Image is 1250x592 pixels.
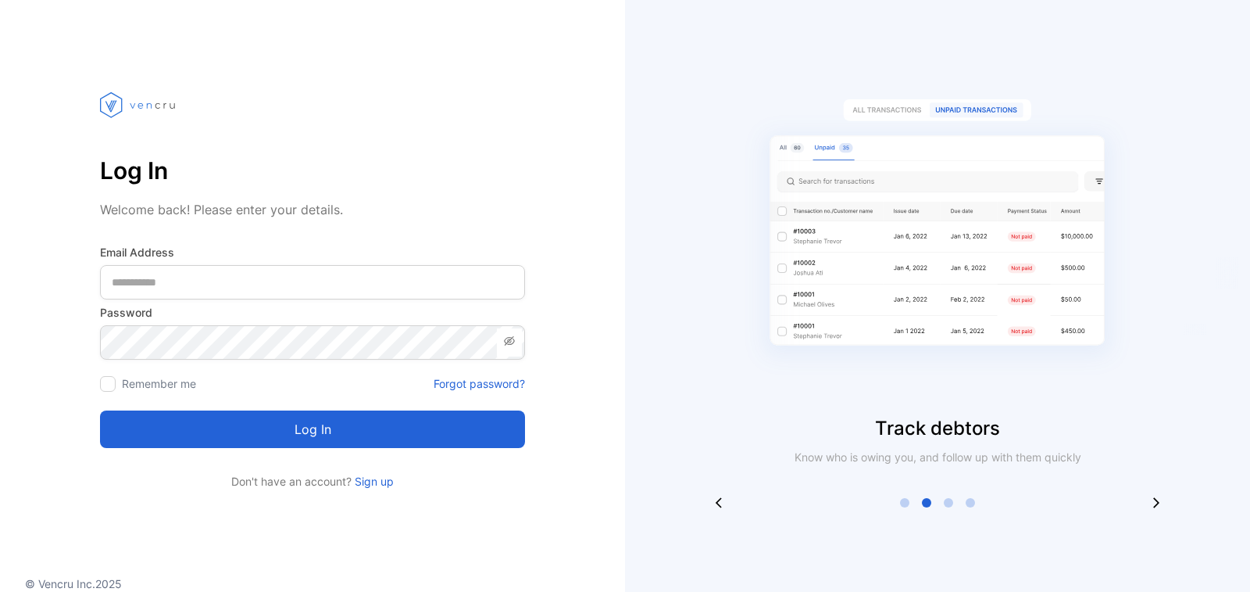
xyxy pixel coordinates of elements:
button: Log in [100,411,525,448]
p: Welcome back! Please enter your details. [100,200,525,219]
a: Sign up [352,475,394,488]
p: Log In [100,152,525,189]
a: Forgot password? [434,375,525,392]
img: slider image [742,63,1133,414]
p: Know who is owing you, and follow up with them quickly [787,449,1087,465]
label: Email Address [100,244,525,260]
p: Don't have an account? [100,473,525,490]
label: Remember me [122,377,196,390]
label: Password [100,304,525,321]
p: Track debtors [625,414,1250,443]
img: vencru logo [100,63,178,147]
